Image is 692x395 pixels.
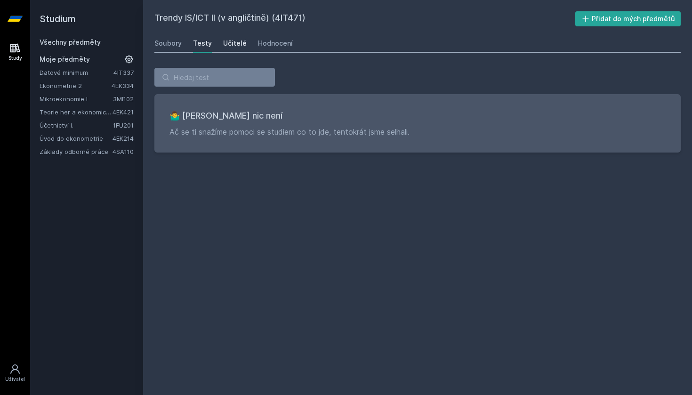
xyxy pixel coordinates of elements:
div: Soubory [154,39,182,48]
button: Přidat do mých předmětů [575,11,681,26]
a: Úvod do ekonometrie [40,134,113,143]
a: 4IT337 [113,69,134,76]
a: Soubory [154,34,182,53]
span: Moje předměty [40,55,90,64]
div: Učitelé [223,39,247,48]
a: Všechny předměty [40,38,101,46]
p: Ač se ti snažíme pomoci se studiem co to jde, tentokrát jsme selhali. [169,126,666,137]
a: 4EK334 [112,82,134,89]
a: Základy odborné práce [40,147,113,156]
a: 4EK214 [113,135,134,142]
div: Uživatel [5,376,25,383]
h3: 🤷‍♂️ [PERSON_NAME] nic není [169,109,666,122]
a: Teorie her a ekonomické rozhodování [40,107,113,117]
a: 3MI102 [113,95,134,103]
a: 4EK421 [113,108,134,116]
a: Účetnictví I. [40,121,113,130]
div: Study [8,55,22,62]
a: Učitelé [223,34,247,53]
a: Testy [193,34,212,53]
h2: Trendy IS/ICT II (v angličtině) (4IT471) [154,11,575,26]
a: 1FU201 [113,121,134,129]
a: Ekonometrie 2 [40,81,112,90]
div: Testy [193,39,212,48]
input: Hledej test [154,68,275,87]
a: Uživatel [2,359,28,387]
a: Datové minimum [40,68,113,77]
a: Hodnocení [258,34,293,53]
a: 4SA110 [113,148,134,155]
a: Study [2,38,28,66]
div: Hodnocení [258,39,293,48]
a: Mikroekonomie I [40,94,113,104]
